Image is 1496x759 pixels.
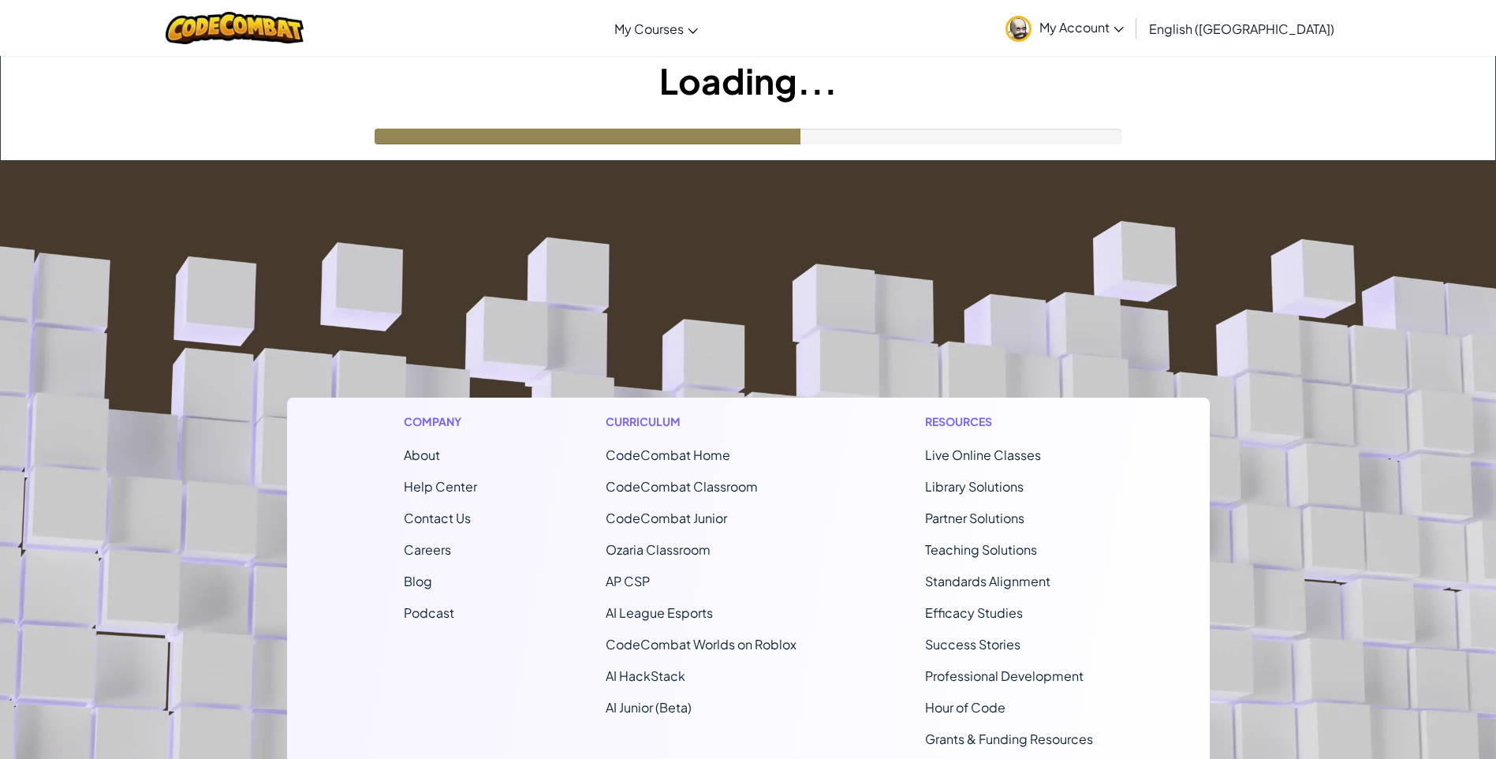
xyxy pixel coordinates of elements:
[606,604,713,621] a: AI League Esports
[1039,19,1124,36] span: My Account
[925,604,1023,621] a: Efficacy Studies
[606,7,706,50] a: My Courses
[606,478,758,495] a: CodeCombat Classroom
[998,3,1132,53] a: My Account
[925,636,1020,652] a: Success Stories
[925,447,1041,463] a: Live Online Classes
[404,413,477,430] h1: Company
[925,541,1037,558] a: Teaching Solutions
[606,447,730,463] span: CodeCombat Home
[925,573,1050,589] a: Standards Alignment
[925,510,1024,526] a: Partner Solutions
[606,699,692,716] a: AI Junior (Beta)
[925,699,1005,716] a: Hour of Code
[925,478,1024,495] a: Library Solutions
[1,56,1495,105] h1: Loading...
[404,604,454,621] a: Podcast
[404,510,471,526] span: Contact Us
[1141,7,1342,50] a: English ([GEOGRAPHIC_DATA])
[606,636,796,652] a: CodeCombat Worlds on Roblox
[925,731,1093,747] a: Grants & Funding Resources
[925,667,1084,684] a: Professional Development
[166,12,304,44] img: CodeCombat logo
[606,510,727,526] a: CodeCombat Junior
[404,573,432,589] a: Blog
[404,478,477,495] a: Help Center
[606,541,711,558] a: Ozaria Classroom
[606,413,796,430] h1: Curriculum
[606,573,650,589] a: AP CSP
[606,667,685,684] a: AI HackStack
[925,413,1093,430] h1: Resources
[614,21,684,37] span: My Courses
[1005,16,1032,42] img: avatar
[1149,21,1334,37] span: English ([GEOGRAPHIC_DATA])
[404,447,440,463] a: About
[404,541,451,558] a: Careers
